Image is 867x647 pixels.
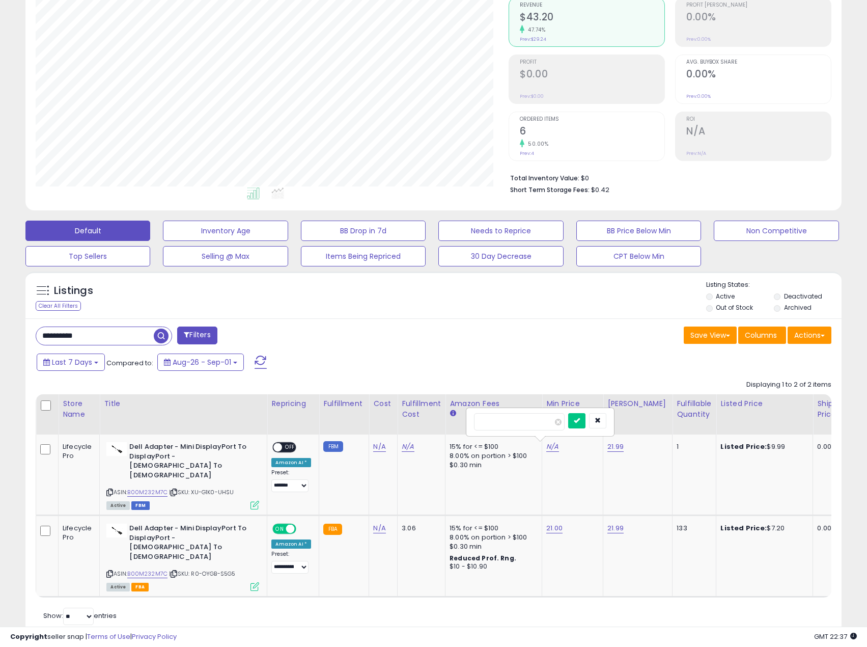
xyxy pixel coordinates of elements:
[716,303,753,312] label: Out of Stock
[738,327,786,344] button: Columns
[784,303,812,312] label: Archived
[25,221,150,241] button: Default
[450,524,534,533] div: 15% for <= $100
[686,11,831,25] h2: 0.00%
[402,442,414,452] a: N/A
[706,280,842,290] p: Listing States:
[63,442,92,461] div: Lifecycle Pro
[43,611,117,621] span: Show: entries
[169,570,235,578] span: | SKU: R0-OYGB-S5G5
[106,442,127,456] img: 21owEZPXnYL._SL40_.jpg
[10,632,177,642] div: seller snap | |
[714,221,838,241] button: Non Competitive
[720,442,767,451] b: Listed Price:
[686,117,831,122] span: ROI
[520,60,664,65] span: Profit
[450,442,534,451] div: 15% for <= $100
[169,488,234,496] span: | SKU: XU-G1K0-UHSU
[323,398,365,409] div: Fulfillment
[450,533,534,542] div: 8.00% on portion > $100
[450,398,538,409] div: Amazon Fees
[129,442,253,482] b: Dell Adapter - Mini DisplayPort To DisplayPort - [DEMOGRAPHIC_DATA] To [DEMOGRAPHIC_DATA]
[127,570,167,578] a: B00M232M7C
[323,524,342,535] small: FBA
[106,442,259,508] div: ASIN:
[546,523,563,533] a: 21.00
[788,327,831,344] button: Actions
[129,524,253,564] b: Dell Adapter - Mini DisplayPort To DisplayPort - [DEMOGRAPHIC_DATA] To [DEMOGRAPHIC_DATA]
[106,501,130,510] span: All listings currently available for purchase on Amazon
[295,525,311,533] span: OFF
[745,330,777,340] span: Columns
[817,442,834,451] div: 0.00
[36,301,81,311] div: Clear All Filters
[686,68,831,82] h2: 0.00%
[177,327,217,344] button: Filters
[52,357,92,367] span: Last 7 Days
[677,398,712,420] div: Fulfillable Quantity
[131,583,149,591] span: FBA
[402,524,437,533] div: 3.06
[450,409,456,418] small: Amazon Fees.
[301,221,426,241] button: BB Drop in 7d
[450,542,534,551] div: $0.30 min
[520,125,664,139] h2: 6
[677,524,708,533] div: 133
[274,525,287,533] span: ON
[817,524,834,533] div: 0.00
[25,246,150,266] button: Top Sellers
[438,221,563,241] button: Needs to Reprice
[686,3,831,8] span: Profit [PERSON_NAME]
[127,488,167,497] a: B00M232M7C
[520,36,546,42] small: Prev: $29.24
[520,117,664,122] span: Ordered Items
[63,524,92,542] div: Lifecycle Pro
[402,398,441,420] div: Fulfillment Cost
[686,125,831,139] h2: N/A
[520,3,664,8] span: Revenue
[720,442,805,451] div: $9.99
[373,442,385,452] a: N/A
[450,451,534,461] div: 8.00% on portion > $100
[607,442,624,452] a: 21.99
[716,292,735,301] label: Active
[524,26,545,34] small: 47.74%
[271,551,311,574] div: Preset:
[607,398,668,409] div: [PERSON_NAME]
[784,292,822,301] label: Deactivated
[686,93,711,99] small: Prev: 0.00%
[106,524,259,590] div: ASIN:
[37,354,105,371] button: Last 7 Days
[373,523,385,533] a: N/A
[686,150,706,156] small: Prev: N/A
[546,442,558,452] a: N/A
[746,380,831,390] div: Displaying 1 to 2 of 2 items
[106,358,153,368] span: Compared to:
[684,327,737,344] button: Save View
[817,398,837,420] div: Ship Price
[157,354,244,371] button: Aug-26 - Sep-01
[271,398,315,409] div: Repricing
[163,221,288,241] button: Inventory Age
[163,246,288,266] button: Selling @ Max
[591,185,609,195] span: $0.42
[87,632,130,641] a: Terms of Use
[438,246,563,266] button: 30 Day Decrease
[510,171,824,183] li: $0
[132,632,177,641] a: Privacy Policy
[720,524,805,533] div: $7.20
[63,398,95,420] div: Store Name
[510,174,579,182] b: Total Inventory Value:
[576,246,701,266] button: CPT Below Min
[131,501,150,510] span: FBM
[450,554,516,562] b: Reduced Prof. Rng.
[720,398,808,409] div: Listed Price
[686,60,831,65] span: Avg. Buybox Share
[677,442,708,451] div: 1
[271,469,311,492] div: Preset:
[104,398,263,409] div: Title
[106,524,127,537] img: 21owEZPXnYL._SL40_.jpg
[54,284,93,298] h5: Listings
[814,632,857,641] span: 2025-09-9 22:37 GMT
[323,441,343,452] small: FBM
